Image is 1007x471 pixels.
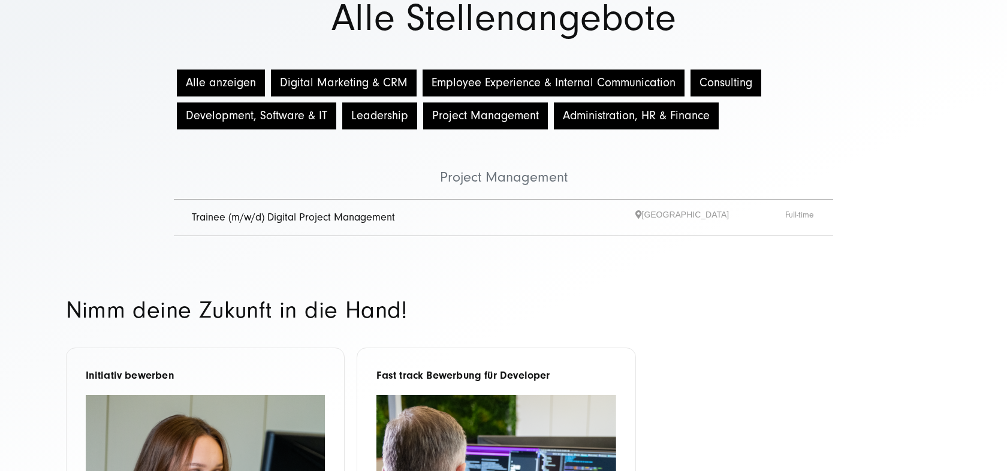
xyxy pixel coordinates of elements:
button: Consulting [691,70,761,96]
button: Digital Marketing & CRM [271,70,417,96]
button: Leadership [342,102,417,129]
button: Development, Software & IT [177,102,336,129]
button: Project Management [423,102,548,129]
h6: Fast track Bewerbung für Developer [376,367,616,384]
a: Trainee (m/w/d) Digital Project Management [192,211,395,224]
span: [GEOGRAPHIC_DATA] [635,209,785,227]
li: Project Management [174,132,833,200]
h6: Initiativ bewerben [86,367,325,384]
button: Employee Experience & Internal Communication [423,70,685,96]
button: Administration, HR & Finance [554,102,719,129]
h2: Nimm deine Zukunft in die Hand! [66,299,492,322]
span: Full-time [785,209,815,227]
button: Alle anzeigen [177,70,265,96]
